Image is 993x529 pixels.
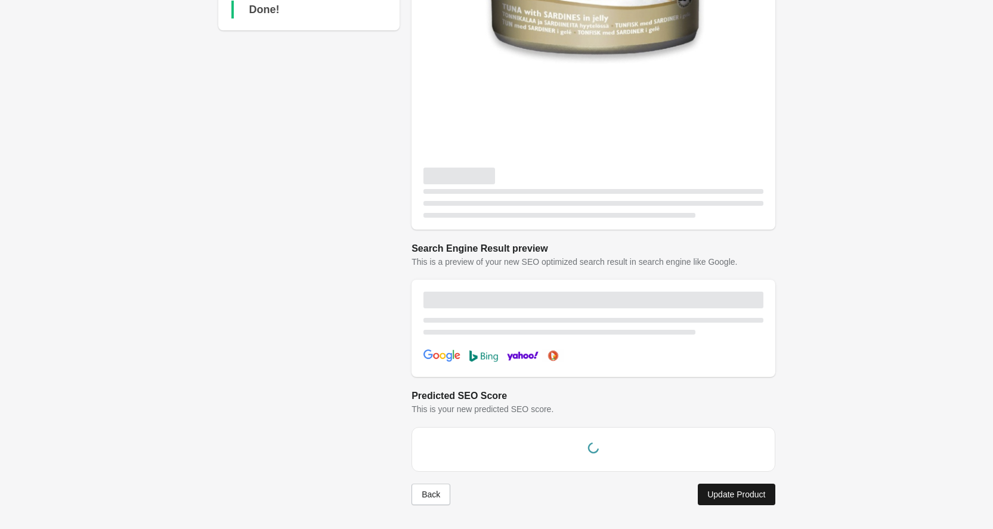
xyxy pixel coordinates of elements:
div: Update Product [707,490,765,499]
button: Back [412,484,450,505]
img: yahoo-cf26812ce9192cbb6d8fdd3b07898d376d74e5974f6533aaba4bf5d5b451289c.png [507,347,539,365]
img: bing-b792579f80685e49055916f9e67a0c8ab2d0b2400f22ee539d8172f7144135be.png [469,350,497,362]
h2: Predicted SEO Score [412,389,775,403]
button: Update Product [698,484,775,505]
div: Done! [249,1,280,18]
h2: Search Engine Result preview [412,242,775,256]
img: google-7db8ea4f97d2f7e91f6dc04224da29ca421b9c864e7b870c42f5917e299b1774.png [423,349,460,362]
span: This is your new predicted SEO score. [412,404,553,414]
span: This is a preview of your new SEO optimized search result in search engine like Google. [412,257,737,267]
img: duckduckgo-9296ea666b33cc21a1b3646608c049a2adb471023ec4547030f9c0888b093ea3.png [542,349,564,362]
div: Back [422,490,440,499]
